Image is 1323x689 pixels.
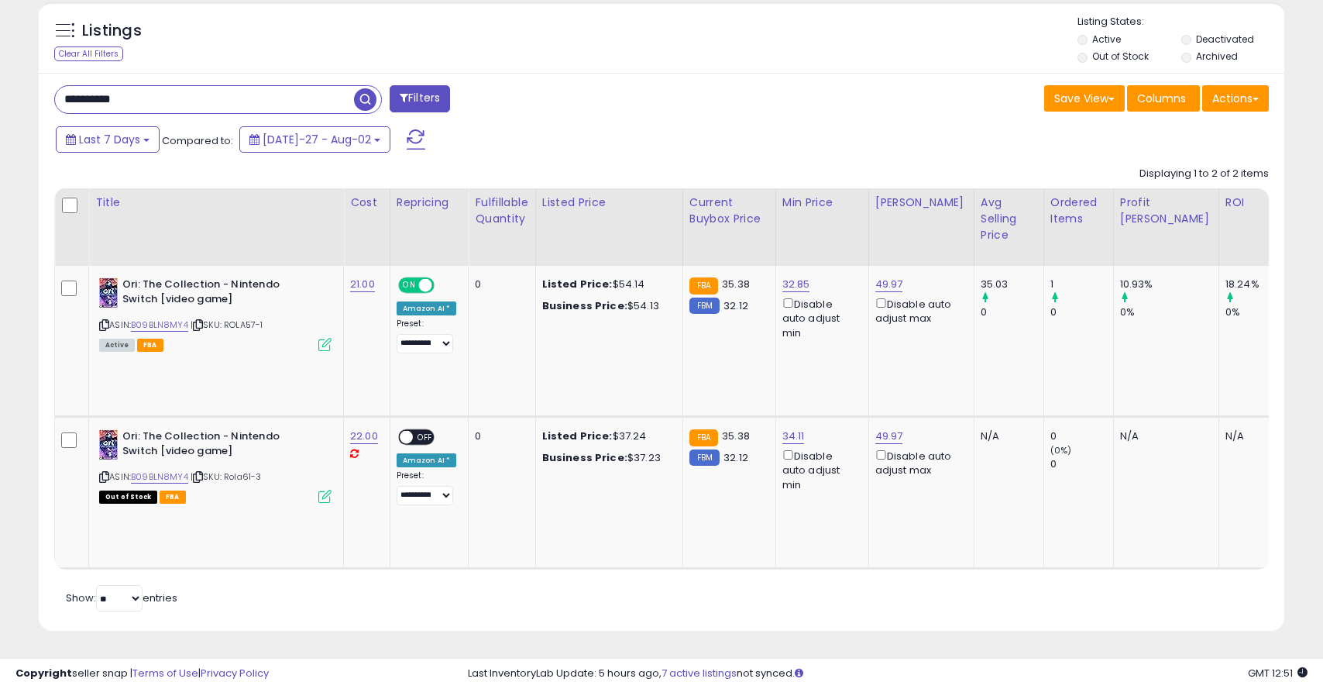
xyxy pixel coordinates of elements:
span: Show: entries [66,591,177,605]
button: Filters [390,85,450,112]
div: Displaying 1 to 2 of 2 items [1139,167,1269,181]
div: $37.23 [542,451,671,465]
button: [DATE]-27 - Aug-02 [239,126,390,153]
b: Ori: The Collection - Nintendo Switch [video game] [122,429,311,462]
a: 7 active listings [661,666,737,680]
label: Archived [1196,50,1238,63]
a: B09BLN8MY4 [131,319,188,332]
b: Business Price: [542,298,627,313]
small: FBA [689,277,718,295]
a: 32.85 [782,277,810,292]
span: 2025-08-11 12:51 GMT [1248,666,1308,680]
label: Out of Stock [1092,50,1149,63]
small: (0%) [1050,444,1072,456]
b: Ori: The Collection - Nintendo Switch [video game] [122,277,311,310]
span: FBA [160,491,186,504]
div: ASIN: [99,277,332,350]
div: 0 [475,277,523,291]
a: 34.11 [782,429,805,444]
div: $54.14 [542,277,671,291]
span: All listings currently available for purchase on Amazon [99,339,135,352]
span: | SKU: ROLA57-1 [191,319,263,331]
a: B09BLN8MY4 [131,470,188,484]
b: Listed Price: [542,277,613,291]
div: Fulfillable Quantity [475,195,528,227]
div: Ordered Items [1050,195,1107,227]
div: Disable auto adjust max [875,447,962,477]
div: Cost [350,195,383,211]
img: 512S8s-AE5L._SL40_.jpg [99,277,119,308]
span: 35.38 [722,277,750,291]
span: 32.12 [723,298,748,313]
div: Amazon AI * [397,453,457,467]
div: Disable auto adjust min [782,447,857,492]
div: ROI [1225,195,1282,211]
small: FBM [689,450,720,466]
div: N/A [981,429,1032,443]
span: [DATE]-27 - Aug-02 [263,132,371,147]
strong: Copyright [15,666,72,680]
div: 0% [1225,305,1288,319]
div: Avg Selling Price [981,195,1037,243]
img: 512S8s-AE5L._SL40_.jpg [99,429,119,460]
span: ON [400,279,419,292]
div: ASIN: [99,429,332,501]
span: FBA [137,339,163,352]
div: 10.93% [1120,277,1218,291]
label: Active [1092,33,1121,46]
div: 1 [1050,277,1113,291]
div: Amazon AI * [397,301,457,315]
a: Terms of Use [132,666,198,680]
div: $37.24 [542,429,671,443]
div: 0% [1120,305,1218,319]
span: OFF [432,279,457,292]
div: Preset: [397,470,457,505]
button: Columns [1127,85,1200,112]
div: Title [95,195,337,211]
div: 0 [475,429,523,443]
span: 35.38 [722,429,750,443]
div: Disable auto adjust min [782,295,857,340]
span: OFF [413,431,438,444]
a: 49.97 [875,429,903,444]
div: Last InventoryLab Update: 5 hours ago, not synced. [468,667,1308,681]
a: 22.00 [350,429,378,444]
p: Listing States: [1077,15,1284,29]
div: seller snap | | [15,667,269,681]
a: 49.97 [875,277,903,292]
b: Business Price: [542,450,627,465]
span: | SKU: Rola61-3 [191,470,262,483]
span: Columns [1137,91,1186,106]
div: Disable auto adjust max [875,295,962,326]
div: 0 [981,305,1043,319]
small: FBA [689,429,718,446]
div: N/A [1120,429,1207,443]
div: Listed Price [542,195,676,211]
div: 0 [1050,429,1113,443]
span: 32.12 [723,450,748,465]
div: N/A [1225,429,1277,443]
div: $54.13 [542,299,671,313]
button: Save View [1044,85,1125,112]
div: [PERSON_NAME] [875,195,967,211]
label: Deactivated [1196,33,1254,46]
span: Compared to: [162,133,233,148]
div: 18.24% [1225,277,1288,291]
span: All listings that are currently out of stock and unavailable for purchase on Amazon [99,491,157,504]
div: Preset: [397,319,457,353]
a: Privacy Policy [201,666,269,680]
div: Current Buybox Price [689,195,769,227]
span: Last 7 Days [79,132,140,147]
b: Listed Price: [542,429,613,443]
button: Last 7 Days [56,126,160,153]
div: 0 [1050,305,1113,319]
div: 35.03 [981,277,1043,291]
div: Profit [PERSON_NAME] [1120,195,1212,227]
button: Actions [1202,85,1269,112]
div: Repricing [397,195,462,211]
div: 0 [1050,457,1113,471]
h5: Listings [82,20,142,42]
div: Clear All Filters [54,47,123,61]
div: Min Price [782,195,862,211]
a: 21.00 [350,277,375,292]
